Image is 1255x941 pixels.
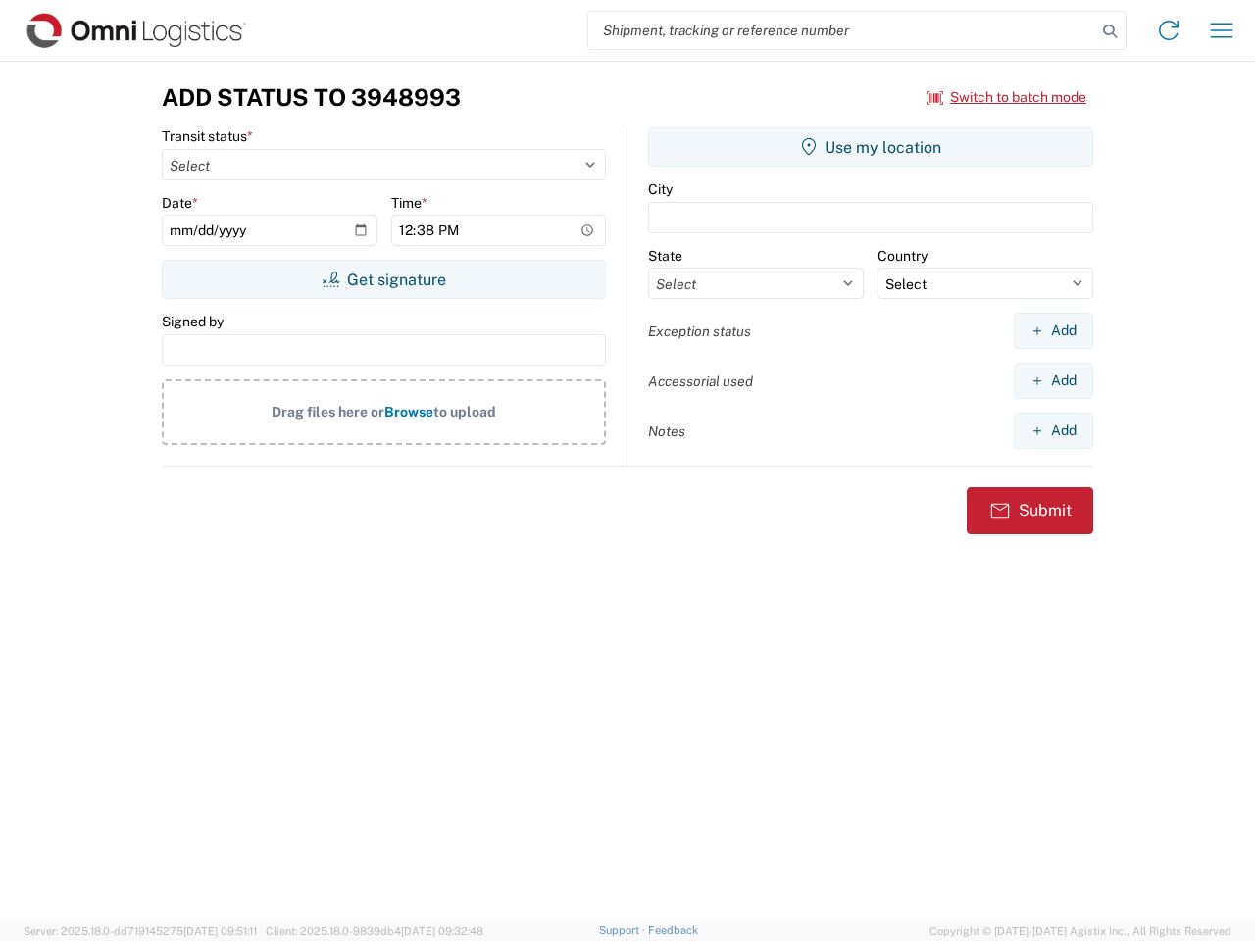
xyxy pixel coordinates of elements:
[433,404,496,420] span: to upload
[648,924,698,936] a: Feedback
[878,247,928,265] label: Country
[401,925,483,937] span: [DATE] 09:32:48
[266,925,483,937] span: Client: 2025.18.0-9839db4
[162,313,224,330] label: Signed by
[1014,313,1093,349] button: Add
[599,924,648,936] a: Support
[967,487,1093,534] button: Submit
[648,247,682,265] label: State
[272,404,384,420] span: Drag files here or
[183,925,257,937] span: [DATE] 09:51:11
[162,127,253,145] label: Transit status
[1014,363,1093,399] button: Add
[648,127,1093,167] button: Use my location
[1014,413,1093,449] button: Add
[162,260,606,299] button: Get signature
[648,322,751,340] label: Exception status
[929,922,1231,940] span: Copyright © [DATE]-[DATE] Agistix Inc., All Rights Reserved
[648,180,673,198] label: City
[162,83,461,112] h3: Add Status to 3948993
[588,12,1096,49] input: Shipment, tracking or reference number
[391,194,427,212] label: Time
[927,81,1086,114] button: Switch to batch mode
[648,422,685,440] label: Notes
[648,372,753,390] label: Accessorial used
[162,194,198,212] label: Date
[384,404,433,420] span: Browse
[24,925,257,937] span: Server: 2025.18.0-dd719145275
